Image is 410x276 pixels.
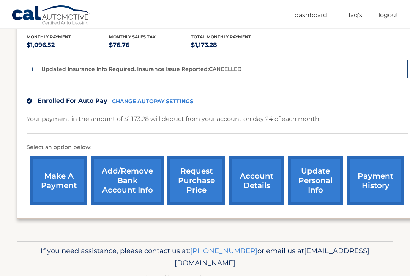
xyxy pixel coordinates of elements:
p: $1,096.52 [27,40,109,50]
a: CHANGE AUTOPAY SETTINGS [112,98,193,105]
p: Updated Insurance Info Required. Insurance Issue Reported:CANCELLED [41,66,242,72]
a: request purchase price [167,156,225,205]
p: If you need assistance, please contact us at: or email us at [28,245,382,269]
a: payment history [347,156,404,205]
a: [PHONE_NUMBER] [190,246,257,255]
p: $76.76 [109,40,191,50]
a: make a payment [30,156,87,205]
p: $1,173.28 [191,40,273,50]
a: Cal Automotive [11,5,91,27]
a: Logout [378,9,399,22]
a: Add/Remove bank account info [91,156,164,205]
p: Select an option below: [27,143,408,152]
img: check.svg [27,98,32,103]
a: account details [229,156,284,205]
a: update personal info [288,156,343,205]
span: Monthly Payment [27,34,71,39]
span: [EMAIL_ADDRESS][DOMAIN_NAME] [175,246,369,267]
a: Dashboard [295,9,327,22]
p: Your payment in the amount of $1,173.28 will deduct from your account on day 24 of each month. [27,114,320,124]
span: Monthly sales Tax [109,34,156,39]
span: Total Monthly Payment [191,34,251,39]
span: Enrolled For Auto Pay [38,97,107,104]
a: FAQ's [348,9,362,22]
